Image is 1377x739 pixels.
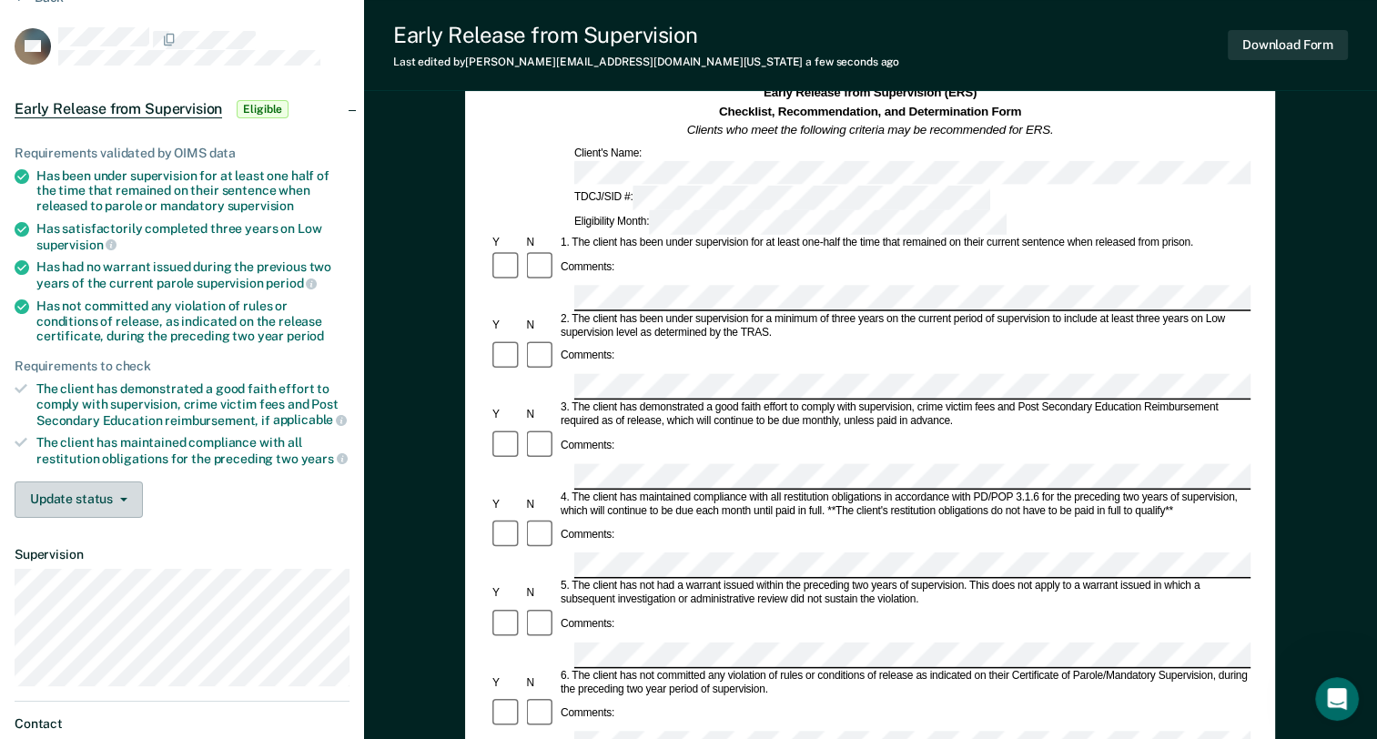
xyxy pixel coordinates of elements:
div: N [524,408,558,421]
div: Comments: [558,618,617,632]
strong: Checklist, Recommendation, and Determination Form [719,105,1021,118]
span: years [301,451,348,466]
div: Comments: [558,439,617,452]
div: Has had no warrant issued during the previous two years of the current parole supervision [36,259,349,290]
div: Early Release from Supervision [393,22,899,48]
dt: Supervision [15,547,349,562]
div: Y [490,319,523,332]
div: Y [490,408,523,421]
div: 3. The client has demonstrated a good faith effort to comply with supervision, crime victim fees ... [558,401,1250,429]
div: TDCJ/SID #: [572,187,993,211]
div: Comments: [558,529,617,542]
div: The client has maintained compliance with all restitution obligations for the preceding two [36,435,349,466]
div: Requirements validated by OIMS data [15,146,349,161]
div: 4. The client has maintained compliance with all restitution obligations in accordance with PD/PO... [558,491,1250,518]
div: 6. The client has not committed any violation of rules or conditions of release as indicated on t... [558,669,1250,696]
div: Y [490,587,523,601]
span: Eligible [237,100,289,118]
button: Update status [15,481,143,518]
dt: Contact [15,716,349,732]
div: Has been under supervision for at least one half of the time that remained on their sentence when... [36,168,349,214]
div: N [524,498,558,511]
div: N [524,237,558,250]
span: supervision [228,198,294,213]
div: N [524,587,558,601]
div: N [524,319,558,332]
div: Eligibility Month: [572,210,1009,235]
em: Clients who meet the following criteria may be recommended for ERS. [687,123,1054,137]
div: Y [490,237,523,250]
div: Comments: [558,707,617,721]
div: Has satisfactorily completed three years on Low [36,221,349,252]
div: Y [490,676,523,690]
span: applicable [273,412,347,427]
div: 5. The client has not had a warrant issued within the preceding two years of supervision. This do... [558,580,1250,607]
span: supervision [36,238,116,252]
span: a few seconds ago [805,56,899,68]
div: 1. The client has been under supervision for at least one-half the time that remained on their cu... [558,237,1250,250]
div: Comments: [558,260,617,274]
div: Comments: [558,349,617,363]
iframe: Intercom live chat [1315,677,1359,721]
div: N [524,676,558,690]
div: Has not committed any violation of rules or conditions of release, as indicated on the release ce... [36,299,349,344]
span: Early Release from Supervision [15,100,222,118]
span: period [266,276,317,290]
div: Requirements to check [15,359,349,374]
div: Last edited by [PERSON_NAME][EMAIL_ADDRESS][DOMAIN_NAME][US_STATE] [393,56,899,68]
button: Download Form [1228,30,1348,60]
div: 2. The client has been under supervision for a minimum of three years on the current period of su... [558,312,1250,339]
div: Y [490,498,523,511]
strong: Early Release from Supervision (ERS) [764,86,977,100]
span: period [287,329,324,343]
div: The client has demonstrated a good faith effort to comply with supervision, crime victim fees and... [36,381,349,428]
